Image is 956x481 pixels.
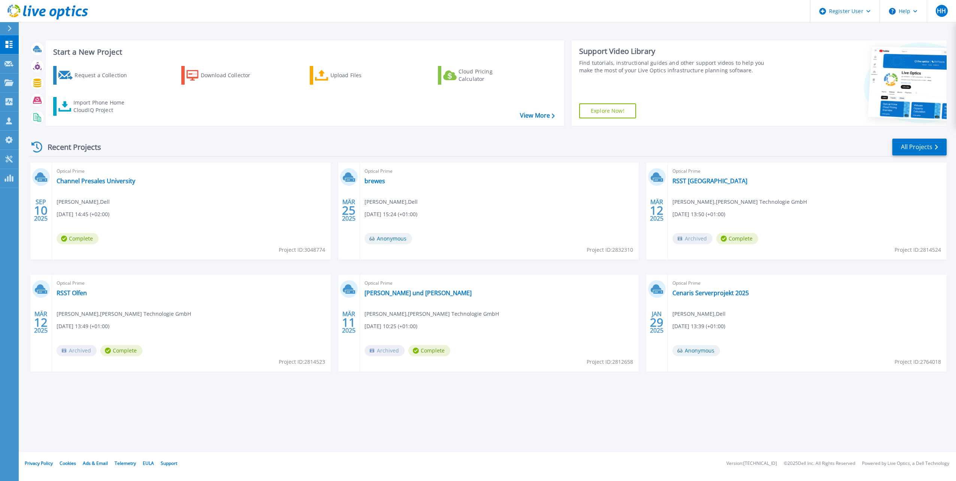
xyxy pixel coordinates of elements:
[364,279,634,287] span: Optical Prime
[650,319,663,326] span: 29
[672,310,726,318] span: [PERSON_NAME] , Dell
[438,66,521,85] a: Cloud Pricing Calculator
[34,319,48,326] span: 12
[726,461,777,466] li: Version: [TECHNICAL_ID]
[161,460,177,466] a: Support
[57,310,191,318] span: [PERSON_NAME] , [PERSON_NAME] Technologie GmbH
[29,138,111,156] div: Recent Projects
[34,207,48,214] span: 10
[57,233,99,244] span: Complete
[672,233,713,244] span: Archived
[650,197,664,224] div: MÄR 2025
[672,198,807,206] span: [PERSON_NAME] , [PERSON_NAME] Technologie GmbH
[672,345,720,356] span: Anonymous
[587,358,633,366] span: Project ID: 2812658
[364,167,634,175] span: Optical Prime
[937,8,946,14] span: HH
[650,207,663,214] span: 12
[53,48,554,56] h3: Start a New Project
[83,460,108,466] a: Ads & Email
[459,68,518,83] div: Cloud Pricing Calculator
[201,68,261,83] div: Download Collector
[650,309,664,336] div: JAN 2025
[34,309,48,336] div: MÄR 2025
[330,68,390,83] div: Upload Files
[342,319,356,326] span: 11
[672,289,749,297] a: Cenaris Serverprojekt 2025
[100,345,142,356] span: Complete
[579,59,773,74] div: Find tutorials, instructional guides and other support videos to help you make the most of your L...
[279,358,325,366] span: Project ID: 2814523
[716,233,758,244] span: Complete
[364,233,412,244] span: Anonymous
[143,460,154,466] a: EULA
[892,139,947,155] a: All Projects
[75,68,134,83] div: Request a Collection
[408,345,450,356] span: Complete
[672,210,725,218] span: [DATE] 13:50 (+01:00)
[57,289,87,297] a: RSST Olfen
[672,322,725,330] span: [DATE] 13:39 (+01:00)
[364,289,472,297] a: [PERSON_NAME] und [PERSON_NAME]
[310,66,393,85] a: Upload Files
[672,177,747,185] a: RSST [GEOGRAPHIC_DATA]
[364,310,499,318] span: [PERSON_NAME] , [PERSON_NAME] Technologie GmbH
[57,198,110,206] span: [PERSON_NAME] , Dell
[57,210,109,218] span: [DATE] 14:45 (+02:00)
[57,177,135,185] a: Channel Presales University
[862,461,949,466] li: Powered by Live Optics, a Dell Technology
[53,66,137,85] a: Request a Collection
[364,210,417,218] span: [DATE] 15:24 (+01:00)
[895,358,941,366] span: Project ID: 2764018
[25,460,53,466] a: Privacy Policy
[342,207,356,214] span: 25
[342,197,356,224] div: MÄR 2025
[279,246,325,254] span: Project ID: 3048774
[60,460,76,466] a: Cookies
[57,322,109,330] span: [DATE] 13:49 (+01:00)
[895,246,941,254] span: Project ID: 2814524
[579,103,636,118] a: Explore Now!
[57,279,326,287] span: Optical Prime
[364,345,405,356] span: Archived
[587,246,633,254] span: Project ID: 2832310
[579,46,773,56] div: Support Video Library
[181,66,265,85] a: Download Collector
[364,198,418,206] span: [PERSON_NAME] , Dell
[784,461,855,466] li: © 2025 Dell Inc. All Rights Reserved
[672,167,942,175] span: Optical Prime
[34,197,48,224] div: SEP 2025
[57,167,326,175] span: Optical Prime
[364,177,385,185] a: brewes
[57,345,97,356] span: Archived
[672,279,942,287] span: Optical Prime
[520,112,555,119] a: View More
[364,322,417,330] span: [DATE] 10:25 (+01:00)
[342,309,356,336] div: MÄR 2025
[115,460,136,466] a: Telemetry
[73,99,132,114] div: Import Phone Home CloudIQ Project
